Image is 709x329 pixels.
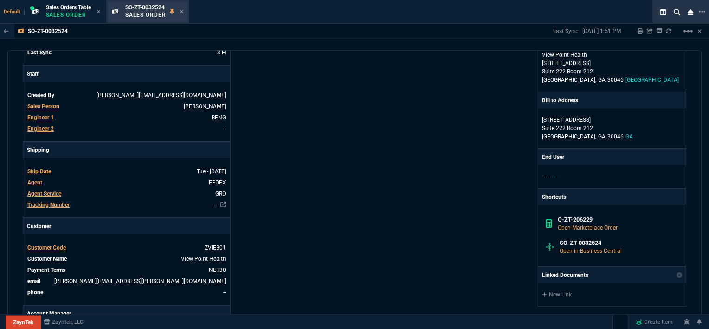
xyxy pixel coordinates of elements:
tr: 10/6/25 => 1:51 PM [27,48,226,57]
span: GRD [215,191,226,197]
tr: undefined [27,200,226,210]
tr: undefined [27,102,226,111]
span: GA [598,133,606,140]
p: Open Marketplace Order [558,224,679,232]
tr: undefined [27,254,226,263]
p: Last Sync: [553,27,582,35]
p: Customer [23,218,230,234]
a: View Point Health [181,256,226,262]
p: Shortcuts [538,189,686,205]
p: Open in Business Central [560,247,678,255]
span: Payment Terms [27,267,65,273]
nx-icon: Open New Tab [699,7,705,16]
span: email [27,278,40,284]
span: [GEOGRAPHIC_DATA] [625,77,679,83]
mat-icon: Example home icon [683,26,694,37]
span: BRIAN.OVER@FORNIDA.COM [97,92,226,99]
span: ZVIE301 [205,244,226,251]
span: 10/6/25 => 1:51 PM [217,49,226,56]
span: Last Sync [27,49,52,56]
a: msbcCompanyName [41,318,86,326]
span: -- [553,173,556,180]
span: NET30 [209,267,226,273]
nx-icon: Split Panels [656,7,670,18]
span: Created By [27,92,54,99]
span: -- [548,173,551,180]
a: New Link [542,290,682,299]
a: Hide Workbench [697,27,702,35]
p: Staff [23,66,230,82]
span: BENG [212,114,226,121]
span: 2025-09-30T00:00:00.000Z [197,168,226,175]
span: phone [27,289,43,296]
p: Suite 222 Room 212 [542,124,682,132]
span: SO-ZT-0032524 [125,4,165,11]
span: FEDEX [209,179,226,186]
span: 30046 [607,77,624,83]
p: SO-ZT-0032524 [28,27,68,35]
p: End User [542,153,564,161]
a: -- [223,289,226,296]
tr: undefined [27,243,226,252]
nx-icon: Close Tab [97,8,101,16]
span: Sales Orders Table [46,4,91,11]
tr: undefined [27,189,226,198]
p: Suite 222 Room 212 [542,67,682,76]
span: 30046 [607,133,624,140]
span: ROSS [184,103,226,110]
a: Create Item [632,315,677,329]
p: Bill to Address [542,96,578,105]
tr: undefined [27,178,226,187]
p: [DATE] 1:51 PM [582,27,621,35]
span: [GEOGRAPHIC_DATA], [542,133,596,140]
p: Linked Documents [542,271,588,279]
tr: undefined [27,265,226,275]
span: -- [544,173,547,180]
tr: todd.levi@vphealth.org [27,276,226,286]
span: GA [625,133,633,140]
p: Shipping [23,142,230,158]
span: Customer Name [27,256,67,262]
p: View Point Health [542,51,631,59]
p: Sales Order [125,11,166,19]
tr: BENG [27,113,226,122]
tr: undefined [27,167,226,176]
nx-icon: Search [670,7,684,18]
nx-icon: Back to Table [4,28,9,34]
a: [PERSON_NAME][EMAIL_ADDRESS][PERSON_NAME][DOMAIN_NAME] [54,278,226,284]
p: Sales Order [46,11,91,19]
h6: Q-ZT-206229 [558,216,679,224]
nx-icon: Close Workbench [684,7,697,18]
span: -- [223,125,226,132]
span: Ship Date [27,168,51,175]
p: [STREET_ADDRESS] [542,116,682,124]
nx-icon: Close Tab [180,8,184,16]
p: [STREET_ADDRESS] [542,59,682,67]
span: [GEOGRAPHIC_DATA], [542,77,596,83]
h6: SO-ZT-0032524 [560,239,678,247]
tr: undefined [27,91,226,100]
p: Account Manager [23,306,230,322]
span: Default [4,9,25,15]
a: -- [214,202,217,208]
span: GA [598,77,606,83]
